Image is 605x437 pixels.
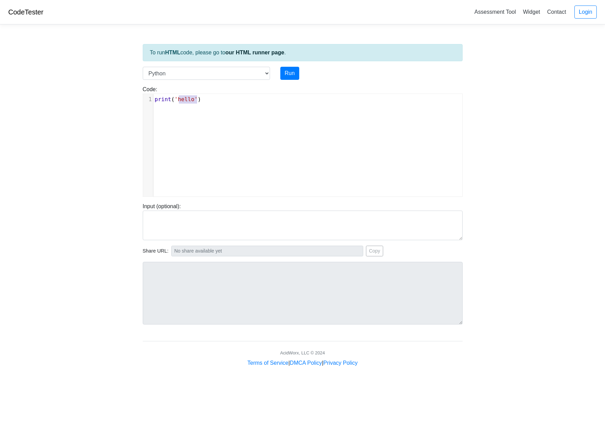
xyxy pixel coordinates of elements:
span: 'hello' [174,96,197,103]
span: print [155,96,171,103]
a: our HTML runner page [225,50,284,55]
div: Code: [138,85,468,197]
input: No share available yet [171,246,363,256]
button: Copy [366,246,383,256]
a: Login [574,6,597,19]
strong: HTML [165,50,180,55]
span: Share URL: [143,247,169,255]
a: Contact [544,6,569,18]
a: Assessment Tool [472,6,519,18]
span: ( ) [155,96,201,103]
div: To run code, please go to . [143,44,463,61]
div: | | [247,359,357,367]
a: DMCA Policy [290,360,322,366]
a: CodeTester [8,8,43,16]
a: Terms of Service [247,360,288,366]
div: Input (optional): [138,202,468,240]
div: AcidWorx, LLC © 2024 [280,350,325,356]
a: Privacy Policy [323,360,358,366]
div: 1 [143,95,153,104]
button: Run [280,67,299,80]
a: Widget [520,6,543,18]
